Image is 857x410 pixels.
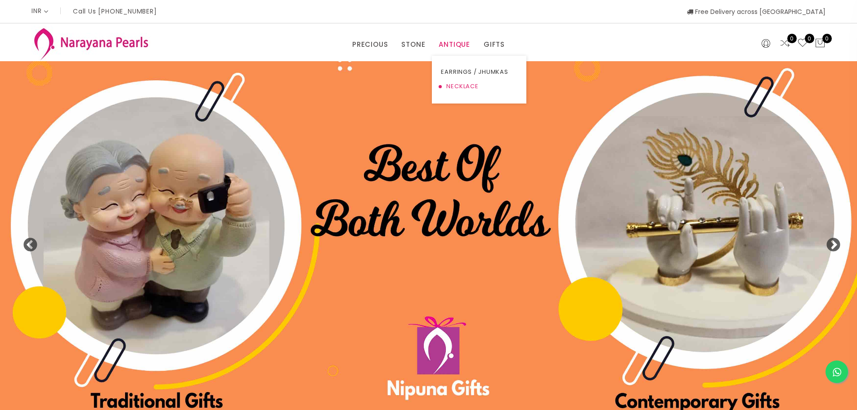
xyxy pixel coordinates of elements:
[822,34,832,43] span: 0
[797,38,808,50] a: 0
[815,38,826,50] button: 0
[687,7,826,16] span: Free Delivery across [GEOGRAPHIC_DATA]
[73,8,157,14] p: Call Us [PHONE_NUMBER]
[401,38,425,51] a: STONE
[441,79,517,94] a: NECKLACE
[441,65,517,79] a: EARRINGS / JHUMKAS
[826,238,835,247] button: Next
[787,34,797,43] span: 0
[439,38,470,51] a: ANTIQUE
[805,34,814,43] span: 0
[780,38,790,50] a: 0
[484,38,505,51] a: GIFTS
[22,238,31,247] button: Previous
[352,38,388,51] a: PRECIOUS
